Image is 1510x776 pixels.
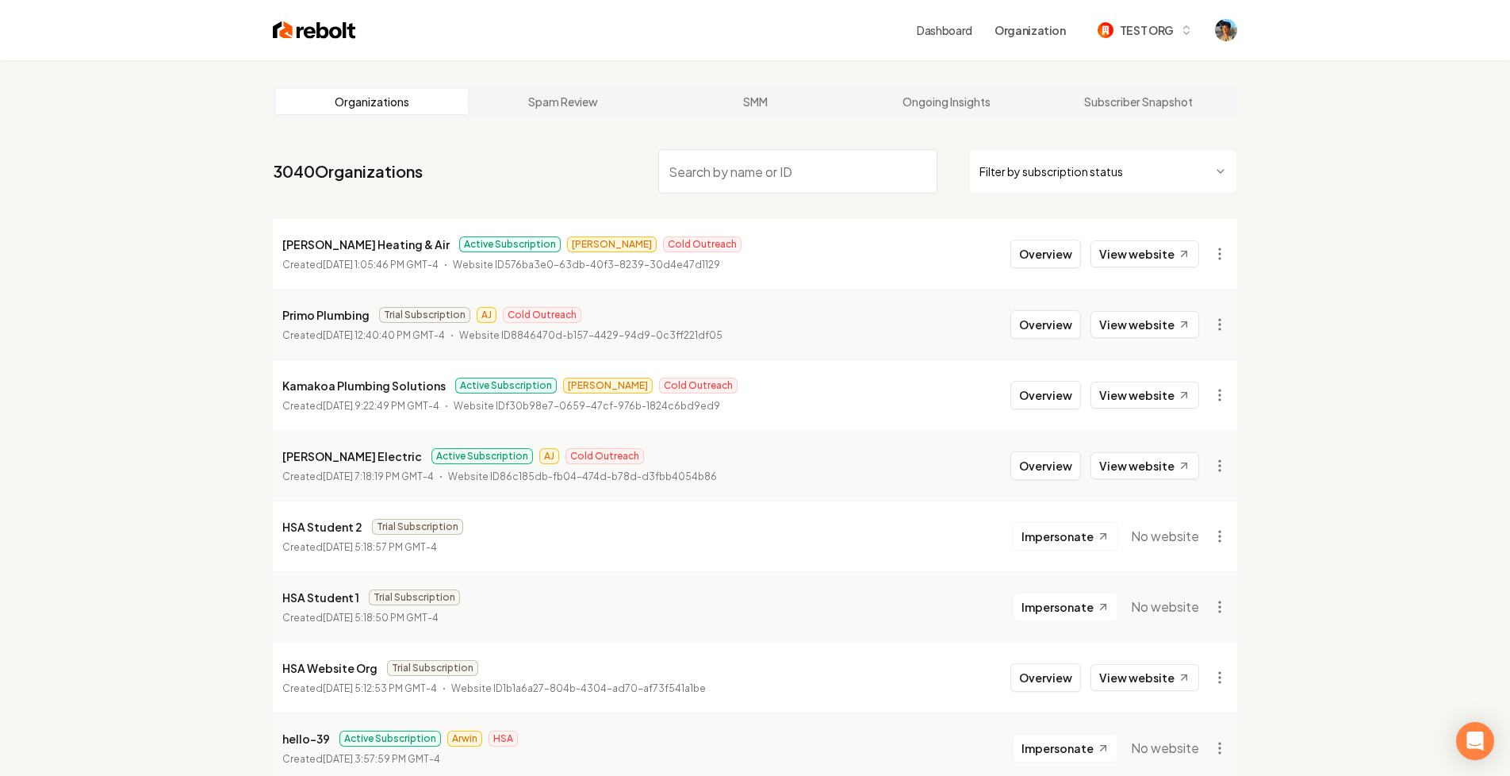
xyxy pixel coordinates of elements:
p: Created [282,681,437,697]
a: Dashboard [917,22,972,38]
a: 3040Organizations [273,160,423,182]
span: No website [1131,527,1199,546]
img: Aditya Nair [1215,19,1237,41]
time: [DATE] 3:57:59 PM GMT-4 [323,753,440,765]
span: Active Subscription [459,236,561,252]
a: Spam Review [468,89,660,114]
p: hello-39 [282,729,330,748]
a: View website [1090,311,1199,338]
p: [PERSON_NAME] Electric [282,447,422,466]
div: Open Intercom Messenger [1456,722,1494,760]
span: Active Subscription [431,448,533,464]
p: Created [282,610,439,626]
span: Cold Outreach [663,236,742,252]
p: Created [282,540,437,555]
time: [DATE] 12:40:40 PM GMT-4 [323,329,445,341]
span: Impersonate [1021,740,1094,756]
p: Primo Plumbing [282,305,370,325]
input: Search by name or ID [658,149,937,194]
span: Arwin [447,731,482,747]
time: [DATE] 5:18:50 PM GMT-4 [323,612,439,624]
p: HSA Student 1 [282,588,359,607]
time: [DATE] 7:18:19 PM GMT-4 [323,471,434,482]
a: View website [1090,664,1199,691]
span: Cold Outreach [659,378,738,394]
p: Website ID 576ba3e0-63db-40f3-8239-30d4e47d1129 [453,257,720,273]
span: No website [1131,597,1199,617]
span: Cold Outreach [503,307,581,323]
button: Impersonate [1013,734,1118,763]
span: Active Subscription [455,378,557,394]
button: Overview [1010,310,1081,339]
p: Kamakoa Plumbing Solutions [282,376,446,395]
button: Organization [985,16,1075,44]
span: Active Subscription [339,731,441,747]
a: Organizations [276,89,468,114]
a: Ongoing Insights [851,89,1043,114]
p: [PERSON_NAME] Heating & Air [282,235,450,254]
button: Impersonate [1013,593,1118,621]
span: Trial Subscription [387,660,478,676]
p: Website ID f30b98e7-0659-47cf-976b-1824c6bd9ed9 [454,398,720,414]
button: Open user button [1215,19,1237,41]
p: HSA Student 2 [282,517,362,536]
p: Created [282,328,445,344]
p: HSA Website Org [282,659,377,678]
a: View website [1090,452,1199,479]
time: [DATE] 5:12:53 PM GMT-4 [323,682,437,694]
a: View website [1090,240,1199,267]
p: Created [282,398,439,414]
p: Created [282,751,440,767]
a: SMM [659,89,851,114]
span: TEST ORG [1120,22,1174,39]
img: TEST ORG [1098,22,1113,38]
span: Cold Outreach [565,448,644,464]
span: Impersonate [1021,528,1094,544]
p: Website ID 8846470d-b157-4429-94d9-0c3ff221df05 [459,328,722,344]
time: [DATE] 9:22:49 PM GMT-4 [323,400,439,412]
p: Website ID 86c185db-fb04-474d-b78d-d3fbb4054b86 [448,469,717,485]
span: [PERSON_NAME] [567,236,657,252]
time: [DATE] 1:05:46 PM GMT-4 [323,259,439,271]
span: AJ [477,307,496,323]
span: No website [1131,739,1199,758]
span: [PERSON_NAME] [563,378,653,394]
p: Created [282,469,434,485]
img: Rebolt Logo [273,19,356,41]
button: Overview [1010,381,1081,409]
span: AJ [539,448,559,464]
time: [DATE] 5:18:57 PM GMT-4 [323,541,437,553]
span: Impersonate [1021,599,1094,615]
p: Created [282,257,439,273]
span: Trial Subscription [379,307,470,323]
button: Overview [1010,240,1081,268]
a: View website [1090,382,1199,409]
p: Website ID 1b1a6a27-804b-4304-ad70-af73f541a1be [451,681,706,697]
span: Trial Subscription [369,590,460,605]
button: Impersonate [1013,522,1118,551]
span: HSA [489,731,518,747]
span: Trial Subscription [372,519,463,535]
button: Overview [1010,663,1081,692]
button: Overview [1010,451,1081,480]
a: Subscriber Snapshot [1042,89,1234,114]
